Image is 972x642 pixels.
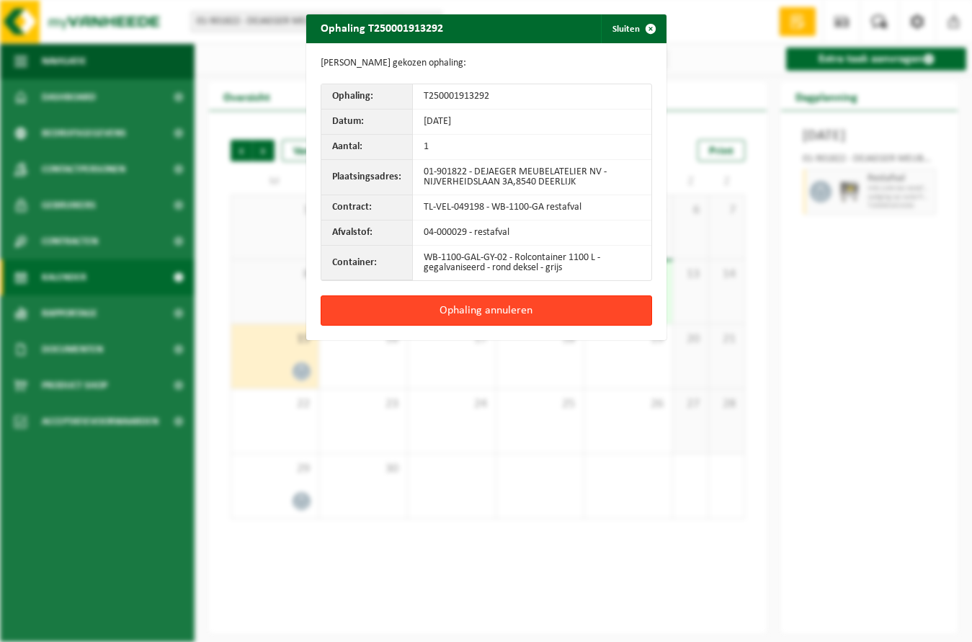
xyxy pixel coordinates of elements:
td: TL-VEL-049198 - WB-1100-GA restafval [413,195,651,220]
td: WB-1100-GAL-GY-02 - Rolcontainer 1100 L - gegalvaniseerd - rond deksel - grijs [413,246,651,280]
th: Contract: [321,195,413,220]
th: Datum: [321,110,413,135]
button: Ophaling annuleren [321,295,652,326]
p: [PERSON_NAME] gekozen ophaling: [321,58,652,69]
td: 04-000029 - restafval [413,220,651,246]
th: Aantal: [321,135,413,160]
td: 01-901822 - DEJAEGER MEUBELATELIER NV - NIJVERHEIDSLAAN 3A,8540 DEERLIJK [413,160,651,195]
th: Plaatsingsadres: [321,160,413,195]
td: T250001913292 [413,84,651,110]
th: Afvalstof: [321,220,413,246]
th: Container: [321,246,413,280]
button: Sluiten [601,14,665,43]
td: 1 [413,135,651,160]
td: [DATE] [413,110,651,135]
h2: Ophaling T250001913292 [306,14,458,42]
th: Ophaling: [321,84,413,110]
